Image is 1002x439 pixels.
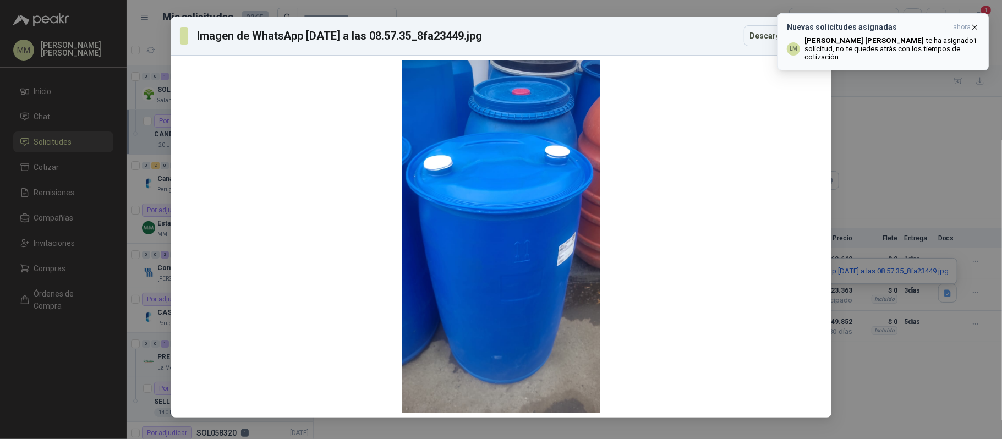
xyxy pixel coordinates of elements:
button: Descargar [744,25,805,46]
h3: Nuevas solicitudes asignadas [787,23,949,32]
h3: Imagen de WhatsApp [DATE] a las 08.57.35_8fa23449.jpg [197,28,483,44]
span: ahora [953,23,971,32]
b: 1 [973,36,978,45]
button: Nuevas solicitudes asignadasahora LM[PERSON_NAME] [PERSON_NAME] te ha asignado1 solicitud, no te ... [777,13,989,70]
b: [PERSON_NAME] [PERSON_NAME] [804,36,924,45]
div: LM [787,42,800,56]
p: te ha asignado solicitud , no te quedes atrás con los tiempos de cotización. [804,36,979,61]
